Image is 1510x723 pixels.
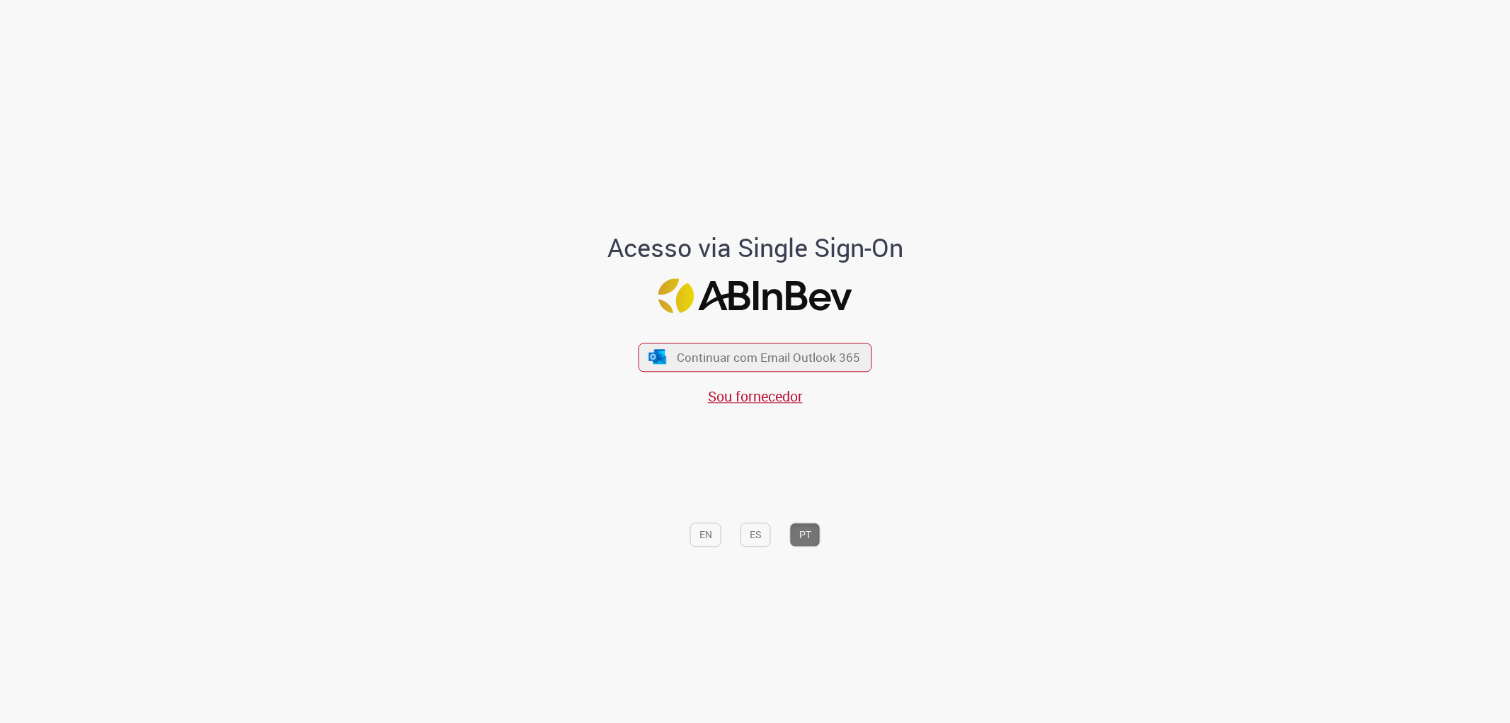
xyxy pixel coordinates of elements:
h1: Acesso via Single Sign-On [559,234,951,262]
span: Continuar com Email Outlook 365 [677,349,860,365]
img: Logo ABInBev [658,279,852,314]
img: ícone Azure/Microsoft 360 [647,349,667,364]
button: ES [740,523,771,547]
button: EN [690,523,721,547]
a: Sou fornecedor [708,387,803,406]
button: PT [790,523,820,547]
button: ícone Azure/Microsoft 360 Continuar com Email Outlook 365 [639,343,872,372]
